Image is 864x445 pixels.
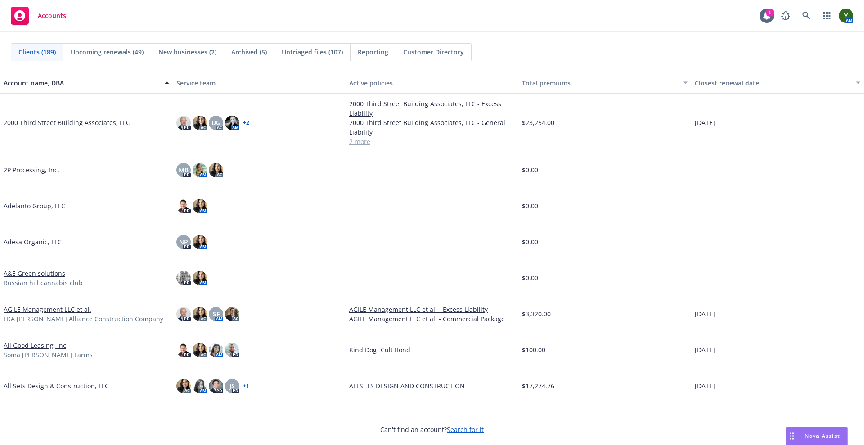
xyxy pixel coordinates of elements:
button: Closest renewal date [691,72,864,94]
span: Russian hill cannabis club [4,278,83,288]
span: Can't find an account? [380,425,484,434]
span: $23,254.00 [522,118,554,127]
img: photo [225,307,239,321]
div: Active policies [349,78,515,88]
img: photo [225,343,239,357]
img: photo [193,163,207,177]
button: Service team [173,72,346,94]
span: Clients (189) [18,47,56,57]
span: Accounts [38,12,66,19]
a: AGILE Management LLC et al. - Commercial Package [349,314,515,324]
button: Total premiums [518,72,691,94]
a: A&E Green solutions [4,269,65,278]
button: Active policies [346,72,518,94]
span: NP [179,237,188,247]
span: FKA [PERSON_NAME] Alliance Construction Company [4,314,163,324]
span: Reporting [358,47,388,57]
span: SF [213,309,220,319]
a: Kind Dog- Cult Bond [349,345,515,355]
a: 2 more [349,137,515,146]
span: $100.00 [522,345,545,355]
span: [DATE] [695,345,715,355]
span: $0.00 [522,273,538,283]
img: photo [193,271,207,285]
span: DG [211,118,220,127]
span: MB [179,165,189,175]
span: [DATE] [695,118,715,127]
span: - [695,273,697,283]
span: - [695,201,697,211]
div: Service team [176,78,342,88]
a: ALLSETS DESIGN AND CONSTRUCTION [349,381,515,391]
img: photo [193,199,207,213]
div: Drag to move [786,427,797,445]
span: [DATE] [695,309,715,319]
span: - [695,237,697,247]
img: photo [839,9,853,23]
img: photo [176,343,191,357]
a: 2000 Third Street Building Associates, LLC - Excess Liability [349,99,515,118]
img: photo [209,343,223,357]
img: photo [209,163,223,177]
img: photo [209,379,223,393]
img: photo [193,235,207,249]
div: 1 [766,9,774,17]
a: 2P Processing, Inc. [4,165,59,175]
span: - [695,165,697,175]
span: [DATE] [695,381,715,391]
span: Nova Assist [805,432,840,440]
img: photo [176,116,191,130]
a: Search for it [447,425,484,434]
a: Search [797,7,815,25]
img: photo [176,271,191,285]
a: Report a Bug [777,7,795,25]
span: $3,320.00 [522,309,551,319]
a: Adelanto Group, LLC [4,201,65,211]
span: Customer Directory [403,47,464,57]
a: Accounts [7,3,70,28]
div: Closest renewal date [695,78,850,88]
img: photo [193,343,207,357]
span: Untriaged files (107) [282,47,343,57]
span: - [349,201,351,211]
span: $17,274.76 [522,381,554,391]
img: photo [193,307,207,321]
img: photo [193,116,207,130]
a: + 2 [243,120,249,126]
img: photo [176,307,191,321]
span: Upcoming renewals (49) [71,47,144,57]
span: Archived (5) [231,47,267,57]
span: $0.00 [522,237,538,247]
span: - [349,165,351,175]
span: $0.00 [522,201,538,211]
a: Switch app [818,7,836,25]
a: + 1 [243,383,249,389]
span: - [349,237,351,247]
div: Account name, DBA [4,78,159,88]
img: photo [176,379,191,393]
a: All Sets Design & Construction, LLC [4,381,109,391]
a: All Good Leasing, Inc [4,341,66,350]
img: photo [176,199,191,213]
a: 2000 Third Street Building Associates, LLC - General Liability [349,118,515,137]
span: JS [229,381,235,391]
a: 2000 Third Street Building Associates, LLC [4,118,130,127]
div: Total premiums [522,78,678,88]
a: Adesa Organic, LLC [4,237,62,247]
img: photo [225,116,239,130]
button: Nova Assist [786,427,848,445]
span: New businesses (2) [158,47,216,57]
a: AGILE Management LLC et al. - Excess Liability [349,305,515,314]
span: - [349,273,351,283]
span: Soma [PERSON_NAME] Farms [4,350,93,360]
span: $0.00 [522,165,538,175]
img: photo [193,379,207,393]
a: AGILE Management LLC et al. [4,305,91,314]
